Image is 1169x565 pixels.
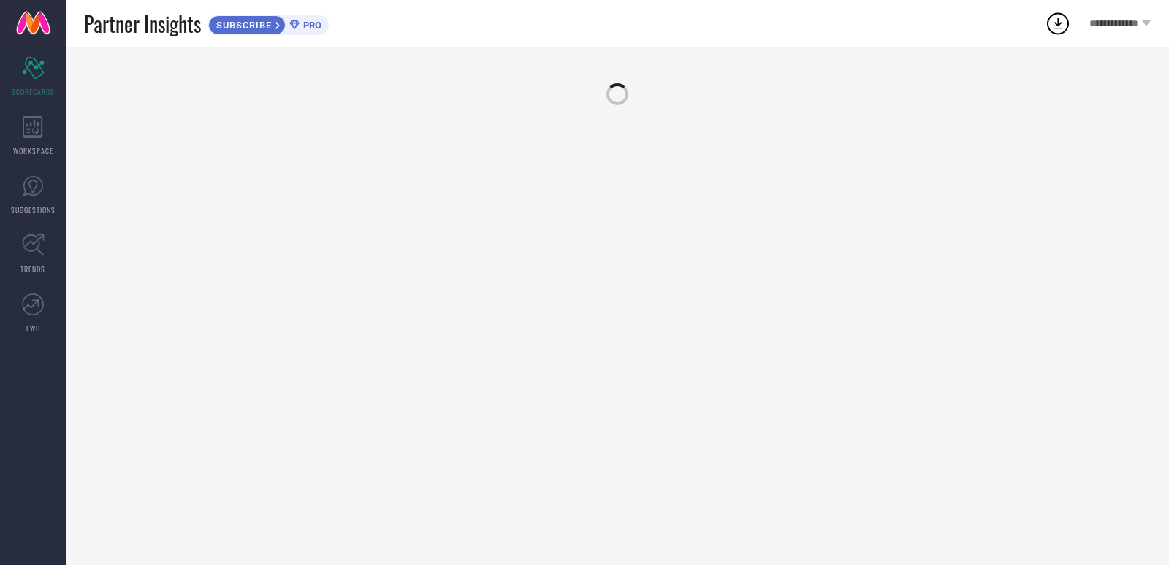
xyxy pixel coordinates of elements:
span: SUGGESTIONS [11,204,56,215]
span: Partner Insights [84,9,201,39]
span: SUBSCRIBE [209,20,275,31]
a: SUBSCRIBEPRO [208,12,329,35]
span: TRENDS [20,264,45,274]
span: FWD [26,323,40,334]
div: Open download list [1045,10,1071,36]
span: SCORECARDS [12,86,55,97]
span: WORKSPACE [13,145,53,156]
span: PRO [300,20,321,31]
